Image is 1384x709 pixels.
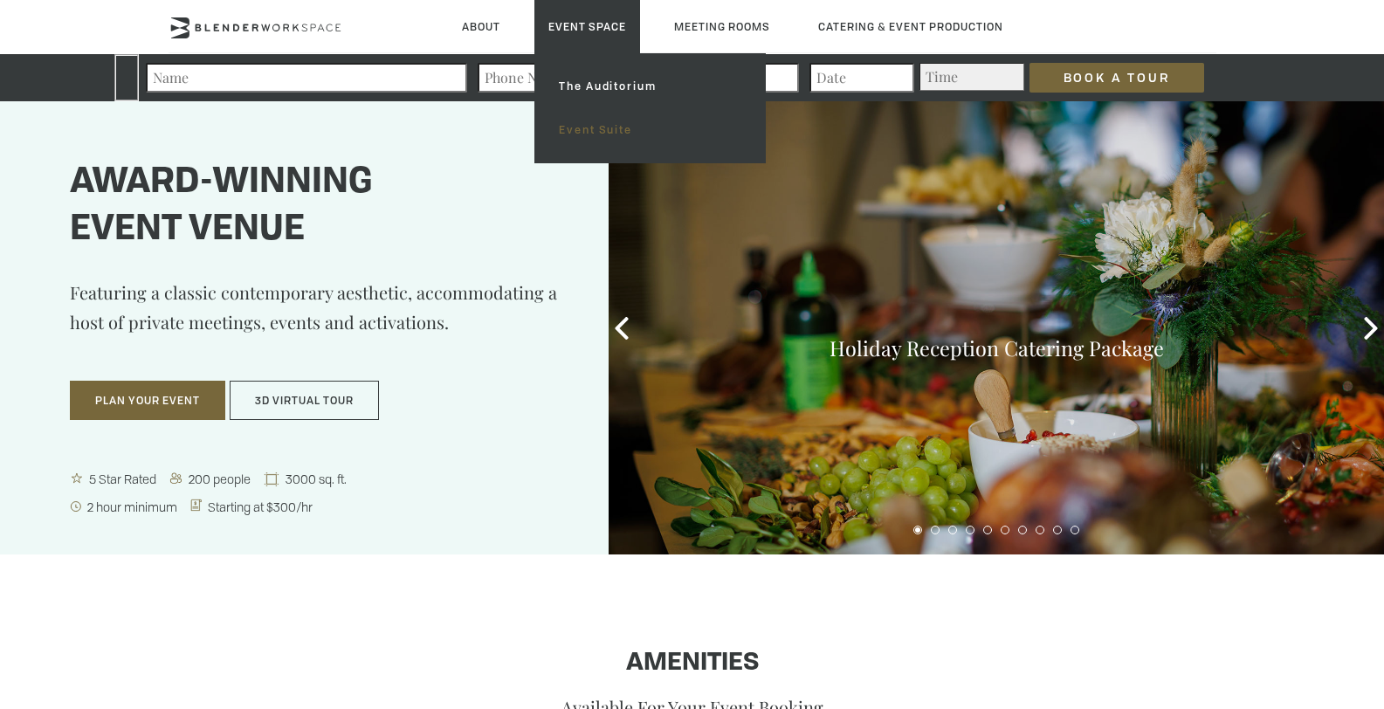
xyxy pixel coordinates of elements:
span: 5 Star Rated [86,471,162,487]
span: 2 hour minimum [84,499,182,515]
input: Phone Number [478,63,799,93]
input: Name [146,63,467,93]
input: Date [809,63,914,93]
button: Plan Your Event [70,381,225,421]
p: Featuring a classic contemporary aesthetic, accommodating a host of private meetings, events and ... [70,278,565,363]
span: 200 people [185,471,256,487]
iframe: Chat Widget [1297,625,1384,709]
a: Event Suite [545,108,754,152]
h1: Amenities [169,650,1216,678]
input: Book a Tour [1029,63,1204,93]
span: Starting at $300/hr [204,499,318,515]
span: 3000 sq. ft. [282,471,352,487]
a: The Auditorium [545,65,754,108]
a: Holiday Reception Catering Package [830,334,1164,361]
button: 3D Virtual Tour [230,381,379,421]
h1: Award-winning event venue [70,160,565,254]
